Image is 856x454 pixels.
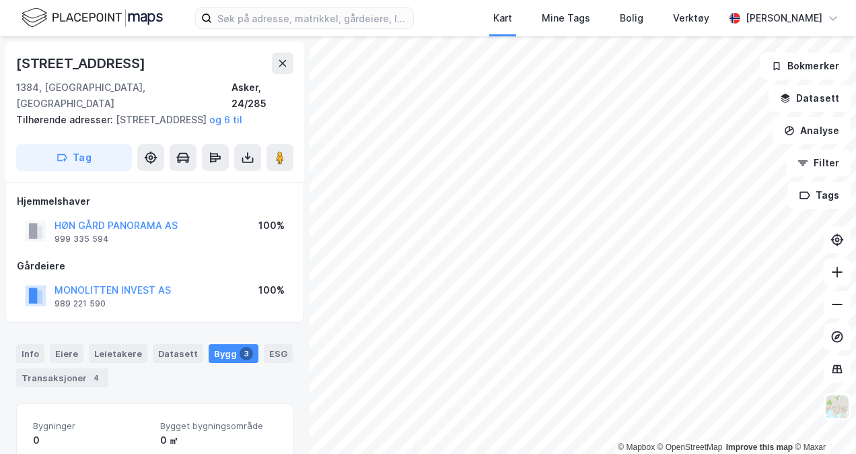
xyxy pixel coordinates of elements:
[16,79,231,112] div: 1384, [GEOGRAPHIC_DATA], [GEOGRAPHIC_DATA]
[212,8,413,28] input: Søk på adresse, matrikkel, gårdeiere, leietakere eller personer
[769,85,851,112] button: Datasett
[657,443,723,452] a: OpenStreetMap
[33,420,149,432] span: Bygninger
[160,432,277,449] div: 0 ㎡
[16,344,44,363] div: Info
[160,420,277,432] span: Bygget bygningsområde
[773,117,851,144] button: Analyse
[760,53,851,79] button: Bokmerker
[89,344,147,363] div: Leietakere
[620,10,643,26] div: Bolig
[22,6,163,30] img: logo.f888ab2527a4732fd821a326f86c7f29.svg
[789,389,856,454] iframe: Chat Widget
[493,10,512,26] div: Kart
[153,344,203,363] div: Datasett
[55,234,109,245] div: 999 335 594
[50,344,83,363] div: Eiere
[17,193,293,209] div: Hjemmelshaver
[16,114,116,125] span: Tilhørende adresser:
[33,432,149,449] div: 0
[55,298,106,309] div: 989 221 590
[240,347,253,360] div: 3
[16,112,283,128] div: [STREET_ADDRESS]
[16,53,148,74] div: [STREET_ADDRESS]
[726,443,793,452] a: Improve this map
[209,344,258,363] div: Bygg
[16,368,108,387] div: Transaksjoner
[789,389,856,454] div: Kontrollprogram for chat
[16,144,132,171] button: Tag
[258,218,285,234] div: 100%
[264,344,293,363] div: ESG
[258,282,285,298] div: 100%
[231,79,293,112] div: Asker, 24/285
[746,10,822,26] div: [PERSON_NAME]
[90,371,103,385] div: 4
[17,258,293,274] div: Gårdeiere
[673,10,709,26] div: Verktøy
[788,182,851,209] button: Tags
[542,10,590,26] div: Mine Tags
[786,150,851,176] button: Filter
[618,443,655,452] a: Mapbox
